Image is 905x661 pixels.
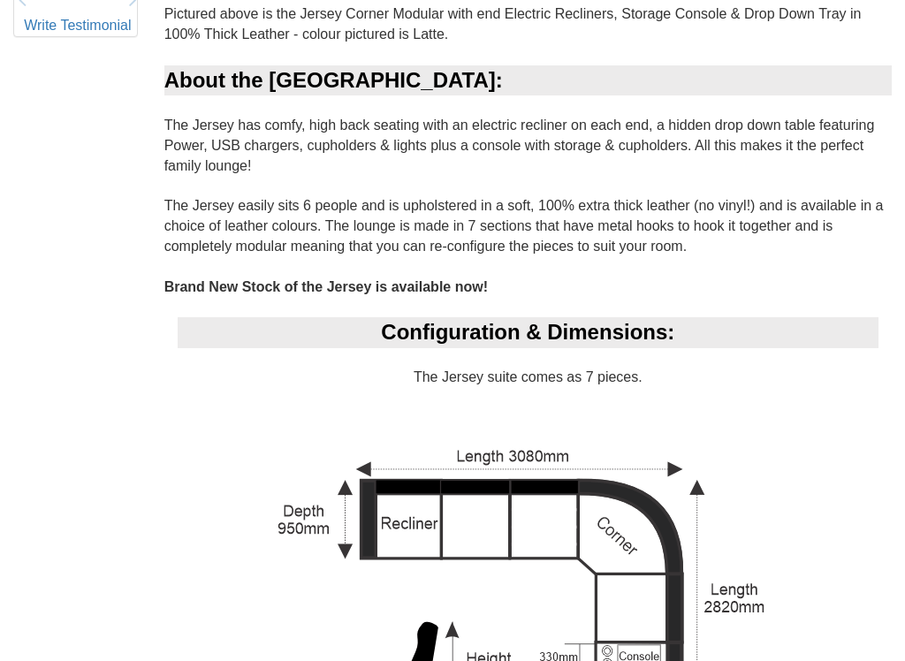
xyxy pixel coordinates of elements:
a: Write Testimonial [24,19,131,34]
div: Configuration & Dimensions: [178,318,878,348]
div: About the [GEOGRAPHIC_DATA]: [164,66,892,96]
b: Brand New Stock of the Jersey is available now! [164,280,488,295]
